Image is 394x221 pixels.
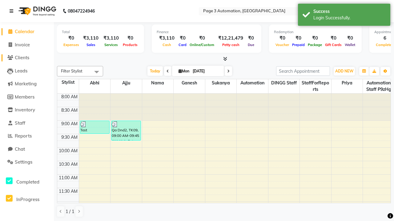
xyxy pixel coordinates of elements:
span: Members [15,94,34,100]
span: Clients [15,55,29,60]
a: Staff [2,120,52,127]
a: Inventory [2,107,52,114]
span: Wallet [343,43,357,47]
div: ₹3,110 [157,35,177,42]
span: Chat [15,146,25,152]
span: Sales [85,43,97,47]
div: Test DoNotDelete, TK11, 09:00 AM-09:30 AM, Hair Cut By Expert-Men [80,121,109,134]
div: ₹0 [343,35,357,42]
div: Total [62,29,139,35]
div: 10:00 AM [58,148,79,154]
span: Invoice [15,42,30,48]
div: 10:30 AM [58,161,79,168]
button: ADD NEW [334,67,355,76]
span: Staff [15,120,25,126]
div: ₹3,110 [101,35,121,42]
div: 11:00 AM [58,175,79,181]
span: Cash [161,43,173,47]
div: ₹0 [306,35,324,42]
span: Expenses [62,43,81,47]
span: Today [147,66,163,76]
div: 8:30 AM [60,107,79,114]
span: Marketing [15,81,37,87]
input: 2025-09-01 [191,67,222,76]
span: Abhi [79,79,111,87]
a: Clients [2,54,52,61]
span: ADD NEW [335,69,353,73]
a: Invoice [2,41,52,48]
span: Leads [15,68,27,74]
div: ₹0 [188,35,216,42]
a: Members [2,94,52,101]
span: Card [177,43,188,47]
div: ₹0 [121,35,139,42]
img: logo [16,2,58,20]
span: Package [306,43,324,47]
span: Mon [177,69,191,73]
span: InProgress [16,196,39,202]
span: Sukanya [205,79,237,87]
div: Success [313,8,386,15]
div: 11:30 AM [58,188,79,195]
b: 08047224946 [68,2,95,20]
span: Settings [15,159,32,165]
div: Redemption [274,29,357,35]
span: Completed [16,179,39,185]
span: 1 / 1 [66,208,74,215]
div: Finance [157,29,256,35]
div: ₹0 [274,35,291,42]
a: Settings [2,159,52,166]
div: ₹12,21,479 [216,35,246,42]
span: Filter Stylist [61,68,82,73]
a: Chat [2,146,52,153]
div: 8:00 AM [60,94,79,100]
span: Inventory [15,107,35,113]
div: 12:00 PM [58,202,79,208]
a: Reports [2,133,52,140]
span: Reports [15,133,32,139]
span: DINGG Staff [268,79,300,87]
span: Ajju [111,79,142,87]
span: Products [121,43,139,47]
a: Calendar [2,28,52,35]
span: Calendar [15,29,34,34]
span: Gift Cards [324,43,343,47]
span: Due [246,43,256,47]
span: Ganesh [174,79,205,87]
input: Search Appointment [276,66,330,76]
div: ₹0 [291,35,306,42]
div: Login Successfully. [313,15,386,21]
span: Petty cash [221,43,241,47]
div: Qa Dnd2, TK09, 09:00 AM-09:45 AM, Hair Cut-Men [111,121,141,140]
div: ₹0 [177,35,188,42]
div: 9:00 AM [60,121,79,127]
div: Stylist [57,79,79,86]
a: Marketing [2,80,52,87]
span: Online/Custom [188,43,216,47]
a: Leads [2,68,52,75]
span: Nama [142,79,174,87]
div: 9:30 AM [60,134,79,141]
div: ₹0 [246,35,256,42]
div: ₹0 [62,35,81,42]
div: ₹0 [324,35,343,42]
div: ₹3,110 [81,35,101,42]
span: StaffForReports [300,79,331,93]
span: Prepaid [291,43,306,47]
span: Voucher [274,43,291,47]
span: Priya [332,79,363,87]
span: Automation [237,79,268,87]
span: Services [103,43,119,47]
